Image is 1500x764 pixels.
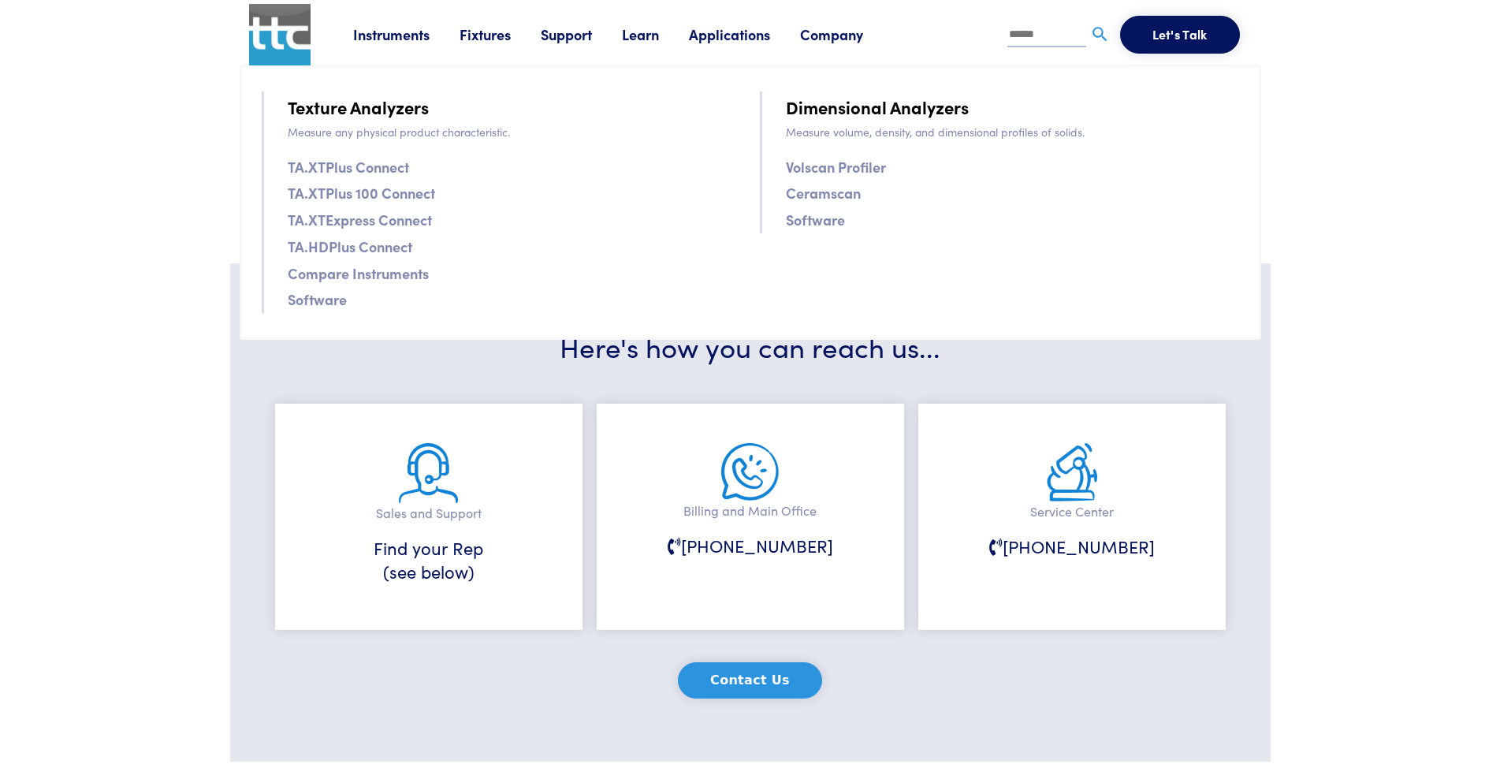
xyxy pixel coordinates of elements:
[288,123,741,140] p: Measure any physical product characteristic.
[958,535,1186,559] h6: [PHONE_NUMBER]
[288,208,432,231] a: TA.XTExpress Connect
[689,24,800,44] a: Applications
[288,235,412,258] a: TA.HDPlus Connect
[353,24,460,44] a: Instruments
[249,4,311,65] img: ttc_logo_1x1_v1.0.png
[622,24,689,44] a: Learn
[288,93,429,121] a: Texture Analyzers
[1120,16,1240,54] button: Let's Talk
[786,155,886,178] a: Volscan Profiler
[678,662,822,699] button: Contact Us
[721,443,779,501] img: main-office.png
[288,288,347,311] a: Software
[786,208,845,231] a: Software
[958,501,1186,522] p: Service Center
[460,24,541,44] a: Fixtures
[399,443,458,503] img: sales-and-support.png
[636,501,865,521] p: Billing and Main Office
[288,262,429,285] a: Compare Instruments
[288,181,435,204] a: TA.XTPlus 100 Connect
[288,155,409,178] a: TA.XTPlus Connect
[315,536,543,585] h6: Find your Rep (see below)
[315,503,543,524] p: Sales and Support
[636,534,865,558] h6: [PHONE_NUMBER]
[786,123,1239,140] p: Measure volume, density, and dimensional profiles of solids.
[277,326,1223,365] h3: Here's how you can reach us...
[786,93,969,121] a: Dimensional Analyzers
[786,181,861,204] a: Ceramscan
[800,24,893,44] a: Company
[1047,443,1097,501] img: service.png
[541,24,622,44] a: Support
